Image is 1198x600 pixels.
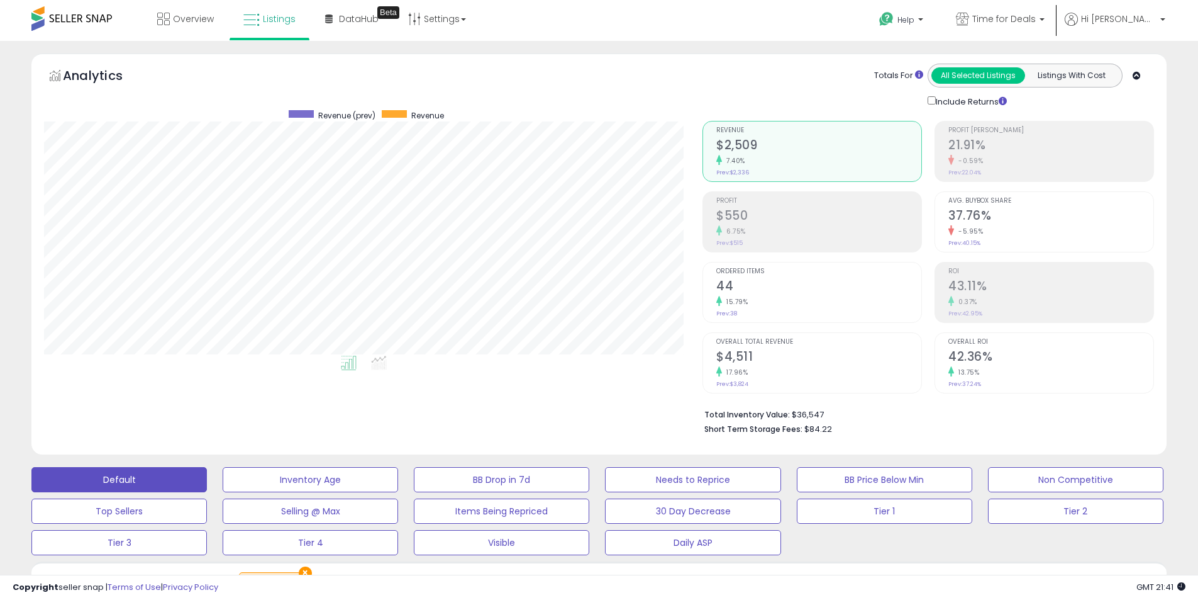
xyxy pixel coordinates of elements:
div: Include Returns [918,94,1022,108]
div: Tooltip anchor [377,6,399,19]
small: Prev: $3,824 [716,380,748,388]
small: 6.75% [722,227,746,236]
button: Tier 1 [797,499,972,524]
button: Items Being Repriced [414,499,589,524]
button: Daily ASP [605,530,780,555]
div: Totals For [874,70,923,82]
small: Prev: $515 [716,239,743,247]
a: Terms of Use [108,581,161,593]
li: $36,547 [704,406,1145,421]
span: Help [897,14,914,25]
h2: $550 [716,208,921,225]
button: BB Drop in 7d [414,467,589,492]
span: Avg. Buybox Share [948,198,1153,205]
small: -5.95% [954,227,983,236]
span: Ordered Items [716,268,921,275]
small: Prev: 40.15% [948,239,980,247]
button: Visible [414,530,589,555]
small: 15.79% [722,297,748,307]
button: Needs to Reprice [605,467,780,492]
b: Short Term Storage Fees: [704,424,802,434]
span: $84.22 [804,423,832,435]
small: -0.59% [954,156,983,166]
span: Listings [263,13,296,25]
span: Time for Deals [972,13,1036,25]
button: All Selected Listings [931,67,1025,84]
small: Prev: 38 [716,310,737,317]
button: Non Competitive [988,467,1163,492]
button: Tier 4 [223,530,398,555]
span: Overall Total Revenue [716,339,921,346]
span: DataHub [339,13,379,25]
button: 30 Day Decrease [605,499,780,524]
a: Help [869,2,936,41]
small: Prev: 42.95% [948,310,982,317]
small: 0.37% [954,297,977,307]
h2: $2,509 [716,138,921,155]
a: Privacy Policy [163,581,218,593]
button: Inventory Age [223,467,398,492]
span: Hi [PERSON_NAME] [1081,13,1156,25]
h2: 42.36% [948,349,1153,366]
span: Revenue [716,127,921,134]
i: Get Help [879,11,894,27]
small: Prev: $2,336 [716,169,749,176]
span: Revenue [411,110,444,121]
button: Top Sellers [31,499,207,524]
span: ROI [948,268,1153,275]
b: Total Inventory Value: [704,409,790,420]
h2: 43.11% [948,279,1153,296]
button: Tier 2 [988,499,1163,524]
a: Hi [PERSON_NAME] [1065,13,1165,41]
small: 7.40% [722,156,745,166]
button: Selling @ Max [223,499,398,524]
small: Prev: 37.24% [948,380,981,388]
div: seller snap | | [13,582,218,594]
span: Overall ROI [948,339,1153,346]
small: 13.75% [954,368,979,377]
button: BB Price Below Min [797,467,972,492]
small: Prev: 22.04% [948,169,981,176]
button: Tier 3 [31,530,207,555]
button: Listings With Cost [1024,67,1118,84]
strong: Copyright [13,581,58,593]
span: Profit [716,198,921,205]
h2: 44 [716,279,921,296]
span: Profit [PERSON_NAME] [948,127,1153,134]
span: Overview [173,13,214,25]
h2: $4,511 [716,349,921,366]
h2: 37.76% [948,208,1153,225]
span: 2025-10-14 21:41 GMT [1136,581,1185,593]
h2: 21.91% [948,138,1153,155]
button: Default [31,467,207,492]
h5: Analytics [63,67,147,88]
small: 17.96% [722,368,748,377]
span: Revenue (prev) [318,110,375,121]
